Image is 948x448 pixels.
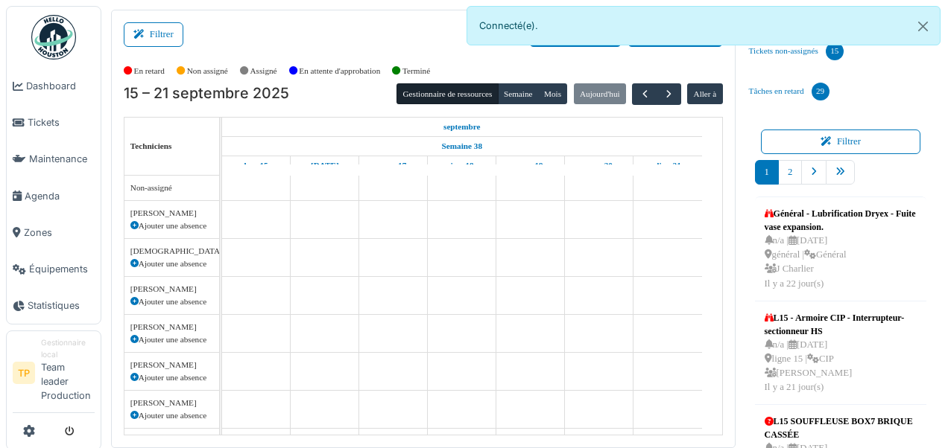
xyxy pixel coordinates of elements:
[250,65,277,77] label: Assigné
[130,257,213,270] div: Ajouter une absence
[41,337,95,360] div: Gestionnaire local
[7,68,101,104] a: Dashboard
[130,409,213,422] div: Ajouter une absence
[632,83,657,105] button: Précédent
[761,203,921,295] a: Général - Lubrification Dryex - Fuite vase expansion. n/a |[DATE] général |Général J CharlierIl y...
[778,160,802,185] a: 2
[438,137,486,156] a: Semaine 38
[765,234,917,291] div: n/a | [DATE] général | Général J Charlier Il y a 22 jour(s)
[31,15,76,60] img: Badge_color-CXgf-gQk.svg
[130,182,213,194] div: Non-assigné
[761,307,921,399] a: L15 - Armoire CIP - Interrupteur-sectionneur HS n/a |[DATE] ligne 15 |CIP [PERSON_NAME]Il y a 21 ...
[130,141,172,150] span: Techniciens
[26,79,95,93] span: Dashboard
[13,362,35,384] li: TP
[826,42,844,60] div: 15
[687,83,722,104] button: Aller à
[906,7,940,46] button: Close
[440,118,484,136] a: 15 septembre 2025
[130,295,213,308] div: Ajouter une absence
[402,65,430,77] label: Terminé
[13,337,95,412] a: TP Gestionnaire localTeam leader Production
[299,65,380,77] label: En attente d'approbation
[657,83,681,105] button: Suivant
[651,156,684,175] a: 21 septembre 2025
[29,262,95,276] span: Équipements
[396,83,498,104] button: Gestionnaire de ressources
[7,287,101,324] a: Statistiques
[124,22,183,47] button: Filtrer
[761,129,921,154] button: Filtrer
[124,85,289,103] h2: 15 – 21 septembre 2025
[7,251,101,287] a: Équipements
[130,220,213,232] div: Ajouter une absence
[538,83,568,104] button: Mois
[130,321,213,333] div: [PERSON_NAME]
[467,6,941,45] div: Connecté(e).
[582,156,616,175] a: 20 septembre 2025
[130,397,213,409] div: [PERSON_NAME]
[446,156,478,175] a: 18 septembre 2025
[7,104,101,141] a: Tickets
[25,189,95,203] span: Agenda
[130,245,213,257] div: [DEMOGRAPHIC_DATA][PERSON_NAME]
[498,83,539,104] button: Semaine
[130,283,213,295] div: [PERSON_NAME]
[7,178,101,214] a: Agenda
[7,141,101,177] a: Maintenance
[130,359,213,371] div: [PERSON_NAME]
[755,160,779,185] a: 1
[574,83,626,104] button: Aujourd'hui
[41,337,95,409] li: Team leader Production
[307,156,343,175] a: 16 septembre 2025
[240,156,271,175] a: 15 septembre 2025
[743,71,835,112] a: Tâches en retard
[28,115,95,129] span: Tickets
[130,207,213,220] div: [PERSON_NAME]
[514,156,547,175] a: 19 septembre 2025
[130,371,213,384] div: Ajouter une absence
[765,415,917,441] div: L15 SOUFFLEUSE BOX7 BRIQUE CASSÉE
[765,311,917,338] div: L15 - Armoire CIP - Interrupteur-sectionneur HS
[134,65,165,77] label: En retard
[755,160,927,196] nav: pager
[743,31,850,71] a: Tickets non-assignés
[812,83,829,100] div: 29
[7,214,101,251] a: Zones
[765,338,917,395] div: n/a | [DATE] ligne 15 | CIP [PERSON_NAME] Il y a 21 jour(s)
[24,225,95,240] span: Zones
[187,65,228,77] label: Non assigné
[29,152,95,166] span: Maintenance
[130,333,213,346] div: Ajouter une absence
[765,207,917,234] div: Général - Lubrification Dryex - Fuite vase expansion.
[376,156,410,175] a: 17 septembre 2025
[28,298,95,313] span: Statistiques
